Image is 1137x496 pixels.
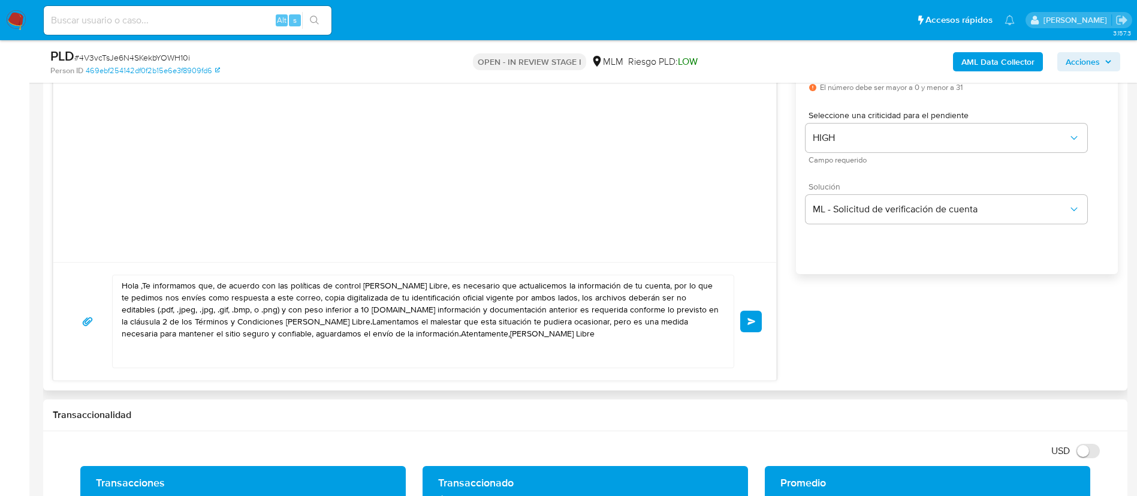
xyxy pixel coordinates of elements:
[809,157,1090,163] span: Campo requerido
[591,55,623,68] div: MLM
[74,52,190,64] span: # 4V3vcTsJe6N4SKekbYOWH10i
[86,65,220,76] a: 469ebf254142df0f2b15e6e3f8909fd6
[1115,14,1128,26] a: Salir
[1066,52,1100,71] span: Acciones
[809,182,1090,191] span: Solución
[806,124,1087,152] button: HIGH
[806,195,1087,224] button: ML - Solicitud de verificación de cuenta
[813,203,1068,215] span: ML - Solicitud de verificación de cuenta
[122,275,719,368] textarea: Hola ,Te informamos que, de acuerdo con las políticas de control [PERSON_NAME] Libre, es necesari...
[277,14,286,26] span: Alt
[44,13,331,28] input: Buscar usuario o caso...
[293,14,297,26] span: s
[740,311,762,332] button: Enviar
[953,52,1043,71] button: AML Data Collector
[50,65,83,76] b: Person ID
[925,14,993,26] span: Accesos rápidos
[678,55,698,68] span: LOW
[813,132,1068,144] span: HIGH
[302,12,327,29] button: search-icon
[628,55,698,68] span: Riesgo PLD:
[809,111,1090,119] span: Seleccione una criticidad para el pendiente
[53,409,1118,421] h1: Transaccionalidad
[961,52,1035,71] b: AML Data Collector
[1005,15,1015,25] a: Notificaciones
[473,53,586,70] p: OPEN - IN REVIEW STAGE I
[1057,52,1120,71] button: Acciones
[820,83,963,92] span: El número debe ser mayor a 0 y menor a 31
[747,318,756,325] span: Enviar
[1043,14,1111,26] p: alicia.aldreteperez@mercadolibre.com.mx
[1113,28,1131,38] span: 3.157.3
[50,46,74,65] b: PLD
